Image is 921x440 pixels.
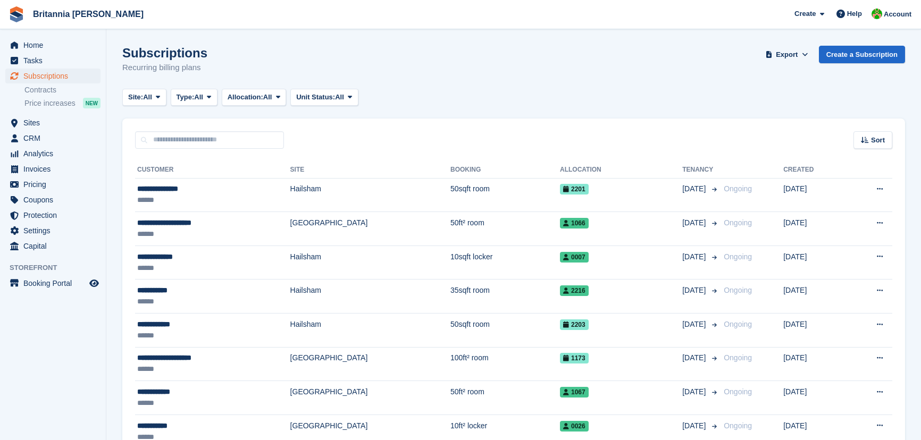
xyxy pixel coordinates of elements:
[724,184,752,193] span: Ongoing
[560,353,589,363] span: 1173
[290,178,450,212] td: Hailsham
[290,246,450,280] td: Hailsham
[222,89,287,106] button: Allocation: All
[88,277,101,290] a: Preview store
[783,314,846,348] td: [DATE]
[783,212,846,246] td: [DATE]
[5,69,101,83] a: menu
[23,162,87,176] span: Invoices
[724,353,752,362] span: Ongoing
[450,347,560,381] td: 100ft² room
[724,320,752,328] span: Ongoing
[228,92,263,103] span: Allocation:
[560,421,589,431] span: 0026
[724,286,752,294] span: Ongoing
[128,92,143,103] span: Site:
[819,46,905,63] a: Create a Subscription
[5,131,101,146] a: menu
[23,69,87,83] span: Subscriptions
[83,98,101,108] div: NEW
[794,9,816,19] span: Create
[682,386,708,397] span: [DATE]
[23,131,87,146] span: CRM
[450,162,560,179] th: Booking
[884,9,911,20] span: Account
[296,92,335,103] span: Unit Status:
[290,381,450,415] td: [GEOGRAPHIC_DATA]
[560,184,589,194] span: 2201
[23,208,87,223] span: Protection
[143,92,152,103] span: All
[23,239,87,253] span: Capital
[24,97,101,109] a: Price increases NEW
[682,217,708,229] span: [DATE]
[783,162,846,179] th: Created
[177,92,195,103] span: Type:
[450,314,560,348] td: 50sqft room
[560,387,589,397] span: 1067
[724,252,752,261] span: Ongoing
[682,352,708,363] span: [DATE]
[23,115,87,130] span: Sites
[290,314,450,348] td: Hailsham
[122,89,166,106] button: Site: All
[783,381,846,415] td: [DATE]
[29,5,148,23] a: Britannia [PERSON_NAME]
[783,280,846,314] td: [DATE]
[682,162,719,179] th: Tenancy
[10,263,106,273] span: Storefront
[335,92,344,103] span: All
[290,280,450,314] td: Hailsham
[5,115,101,130] a: menu
[560,319,589,330] span: 2203
[560,285,589,296] span: 2216
[560,162,682,179] th: Allocation
[724,421,752,430] span: Ongoing
[194,92,203,103] span: All
[724,218,752,227] span: Ongoing
[23,276,87,291] span: Booking Portal
[450,178,560,212] td: 50sqft room
[5,162,101,176] a: menu
[23,177,87,192] span: Pricing
[5,177,101,192] a: menu
[5,192,101,207] a: menu
[9,6,24,22] img: stora-icon-8386f47178a22dfd0bd8f6a31ec36ba5ce8667c1dd55bd0f319d3a0aa187defe.svg
[290,162,450,179] th: Site
[23,192,87,207] span: Coupons
[682,183,708,194] span: [DATE]
[171,89,217,106] button: Type: All
[5,208,101,223] a: menu
[872,9,882,19] img: Wendy Thorp
[764,46,810,63] button: Export
[135,162,290,179] th: Customer
[450,280,560,314] td: 35sqft room
[724,387,752,396] span: Ongoing
[682,251,708,263] span: [DATE]
[450,212,560,246] td: 50ft² room
[682,285,708,296] span: [DATE]
[682,420,708,431] span: [DATE]
[5,276,101,291] a: menu
[122,46,207,60] h1: Subscriptions
[23,38,87,53] span: Home
[5,223,101,238] a: menu
[783,246,846,280] td: [DATE]
[5,38,101,53] a: menu
[24,85,101,95] a: Contracts
[5,146,101,161] a: menu
[290,212,450,246] td: [GEOGRAPHIC_DATA]
[450,381,560,415] td: 50ft² room
[450,246,560,280] td: 10sqft locker
[23,146,87,161] span: Analytics
[776,49,798,60] span: Export
[783,178,846,212] td: [DATE]
[122,62,207,74] p: Recurring billing plans
[871,135,885,146] span: Sort
[290,347,450,381] td: [GEOGRAPHIC_DATA]
[24,98,76,108] span: Price increases
[783,347,846,381] td: [DATE]
[560,218,589,229] span: 1066
[263,92,272,103] span: All
[23,53,87,68] span: Tasks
